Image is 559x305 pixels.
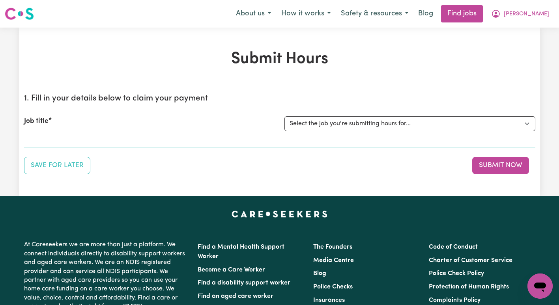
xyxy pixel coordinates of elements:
a: Careseekers home page [232,210,327,217]
a: Find an aged care worker [198,293,273,299]
a: Police Check Policy [429,270,484,277]
button: About us [231,6,276,22]
button: How it works [276,6,336,22]
a: Insurances [313,297,345,303]
a: Protection of Human Rights [429,284,509,290]
span: [PERSON_NAME] [504,10,549,19]
a: Code of Conduct [429,244,478,250]
h2: 1. Fill in your details below to claim your payment [24,94,535,104]
a: Blog [313,270,326,277]
a: Careseekers logo [5,5,34,23]
a: Find a Mental Health Support Worker [198,244,284,260]
a: Find jobs [441,5,483,22]
a: Blog [413,5,438,22]
button: Submit your job report [472,157,529,174]
button: My Account [486,6,554,22]
button: Save your job report [24,157,90,174]
h1: Submit Hours [24,50,535,69]
label: Job title [24,116,49,126]
a: Find a disability support worker [198,280,290,286]
button: Safety & resources [336,6,413,22]
a: Police Checks [313,284,353,290]
a: The Founders [313,244,352,250]
a: Become a Care Worker [198,267,265,273]
a: Charter of Customer Service [429,257,512,264]
a: Complaints Policy [429,297,480,303]
a: Media Centre [313,257,354,264]
iframe: Button to launch messaging window [527,273,553,299]
img: Careseekers logo [5,7,34,21]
